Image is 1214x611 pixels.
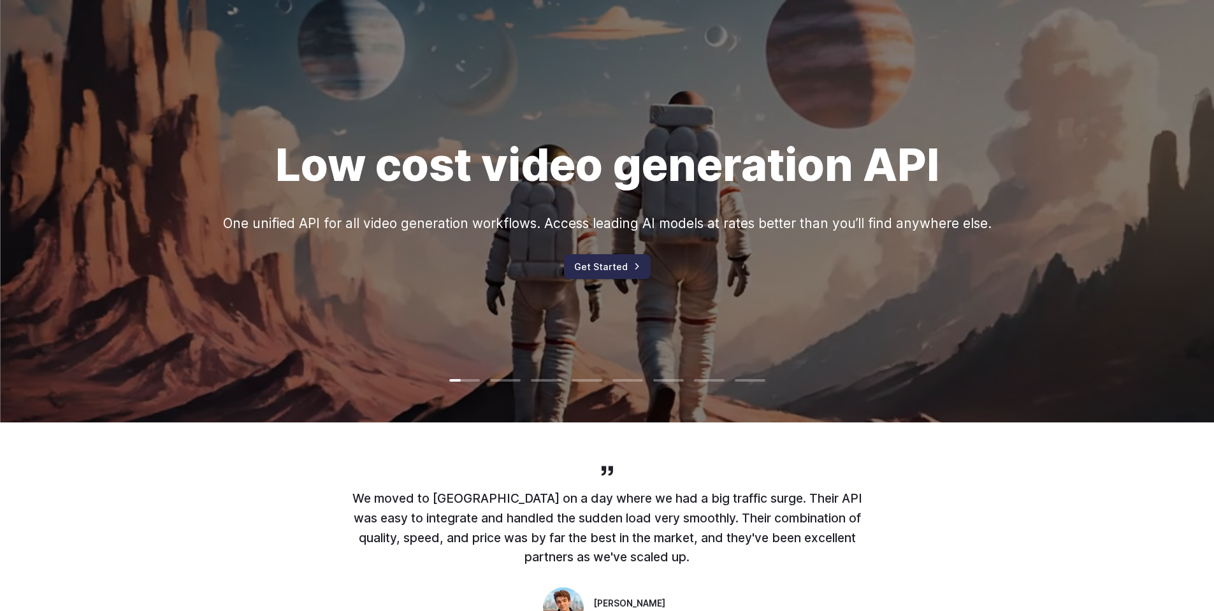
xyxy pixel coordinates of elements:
h1: Low cost video generation API [275,138,939,192]
p: One unified API for all video generation workflows. Access leading AI models at rates better than... [223,213,992,234]
a: Get Started [564,254,651,279]
span: [PERSON_NAME] [594,597,665,611]
p: We moved to [GEOGRAPHIC_DATA] on a day where we had a big traffic surge. Their API was easy to in... [352,489,862,567]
